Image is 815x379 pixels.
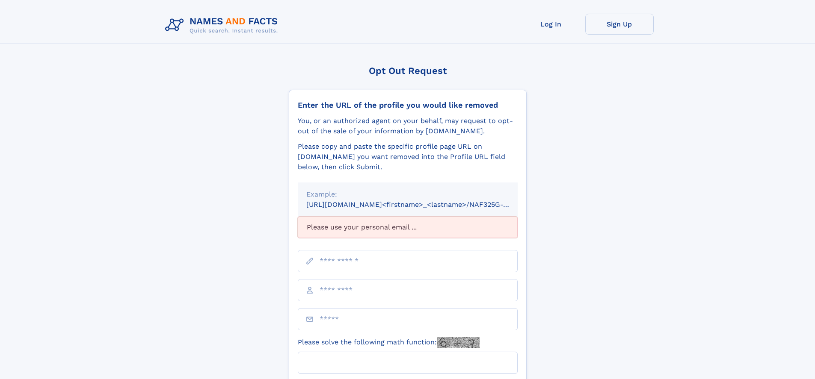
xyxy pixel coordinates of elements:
a: Sign Up [585,14,654,35]
small: [URL][DOMAIN_NAME]<firstname>_<lastname>/NAF325G-xxxxxxxx [306,200,534,209]
label: Please solve the following math function: [298,337,480,348]
div: Please copy and paste the specific profile page URL on [DOMAIN_NAME] you want removed into the Pr... [298,141,518,172]
div: Example: [306,189,509,200]
a: Log In [517,14,585,35]
div: You, or an authorized agent on your behalf, may request to opt-out of the sale of your informatio... [298,116,518,136]
div: Opt Out Request [289,65,527,76]
div: Enter the URL of the profile you would like removed [298,100,518,110]
div: Please use your personal email ... [298,217,518,238]
img: Logo Names and Facts [162,14,285,37]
